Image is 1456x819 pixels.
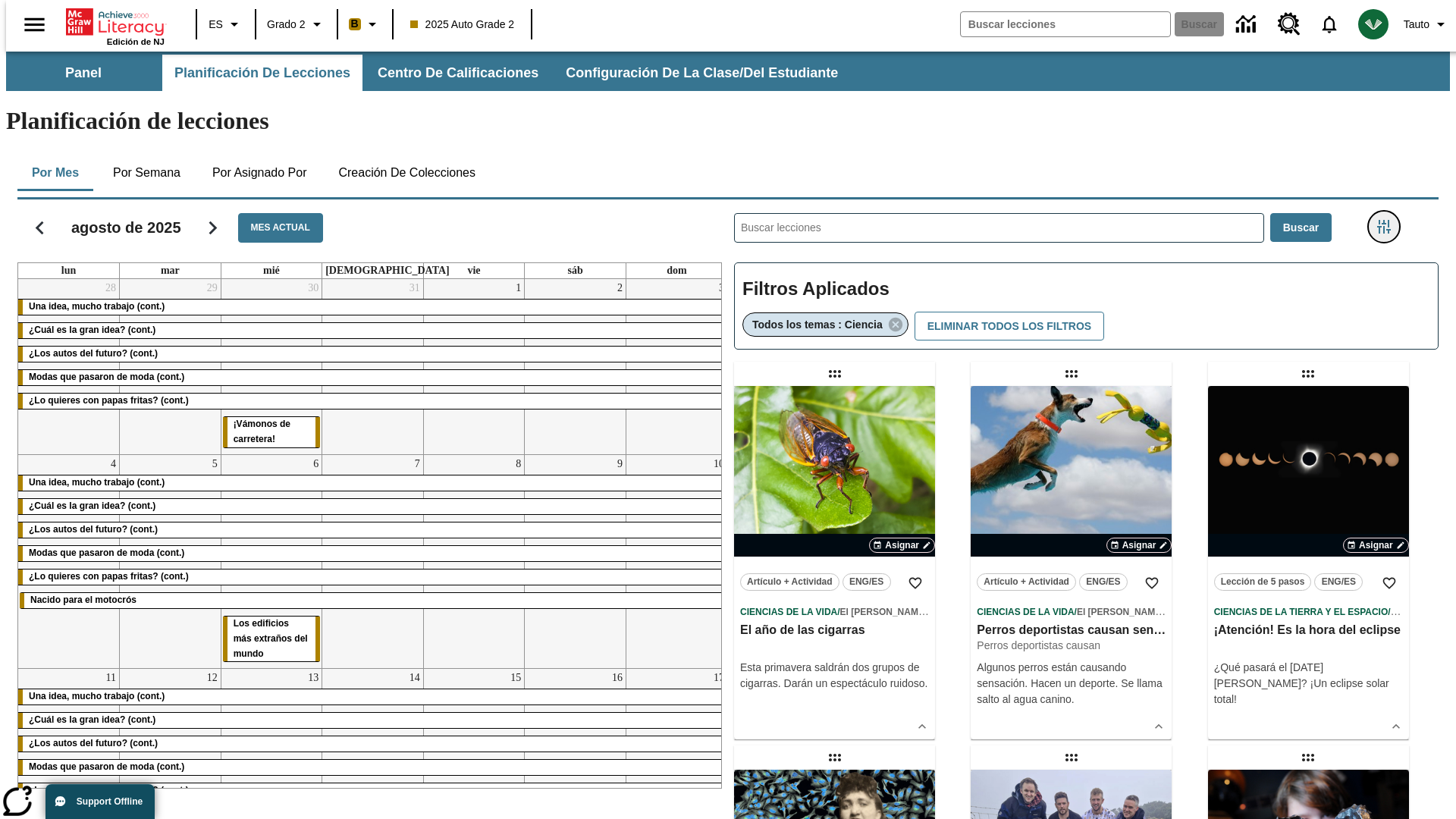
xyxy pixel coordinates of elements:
button: Artículo + Actividad [977,573,1076,591]
a: 7 de agosto de 2025 [412,455,423,473]
h3: ¡Atención! Es la hora del eclipse [1214,623,1403,639]
span: ¿Los autos del futuro? (cont.) [29,348,158,359]
button: Por mes [17,155,93,191]
div: Una idea, mucho trabajo (cont.) [18,689,727,704]
h1: Planificación de lecciones [6,107,1450,135]
a: 13 de agosto de 2025 [305,669,322,687]
a: 15 de agosto de 2025 [507,669,524,687]
a: Centro de información [1227,4,1269,45]
span: ENG/ES [1322,574,1356,590]
td: 3 de agosto de 2025 [626,279,727,454]
a: 1 de agosto de 2025 [513,279,524,297]
button: Artículo + Actividad [740,573,839,591]
a: 11 de agosto de 2025 [103,669,119,687]
a: 8 de agosto de 2025 [513,455,524,473]
span: ¿Lo quieres con papas fritas? (cont.) [29,395,189,406]
span: Asignar [885,538,919,552]
span: ¿Los autos del futuro? (cont.) [29,738,158,748]
td: 28 de julio de 2025 [18,279,120,454]
span: ¿Cuál es la gran idea? (cont.) [29,714,155,725]
span: Ciencias de la Tierra y el Espacio [1214,607,1389,617]
a: 28 de julio de 2025 [102,279,119,297]
div: Una idea, mucho trabajo (cont.) [18,475,727,491]
span: Tema: Ciencias de la Vida/El reino animal [977,604,1166,620]
span: ¿Cuál es la gran idea? (cont.) [29,325,155,335]
div: Esta primavera saldrán dos grupos de cigarras. Darán un espectáculo ruidoso. [740,660,929,692]
div: Filtros Aplicados [734,262,1439,350]
button: Asignar Elegir fechas [1106,538,1172,553]
div: lesson details [734,386,935,739]
span: Edición de NJ [107,37,165,46]
button: Añadir a mis Favoritas [1376,570,1403,597]
button: Buscar [1270,213,1332,243]
div: Eliminar Todos los temas : Ciencia el ítem seleccionado del filtro [742,312,908,337]
div: ¡Vámonos de carretera! [223,417,321,447]
a: 6 de agosto de 2025 [310,455,322,473]
div: Lección arrastrable: Cómo cazar meteoritos [1296,745,1320,770]
td: 7 de agosto de 2025 [322,454,424,669]
div: ¿Lo quieres con papas fritas? (cont.) [18,570,727,585]
span: ¿Los autos del futuro? (cont.) [29,524,158,535]
div: Lección arrastrable: ¡Atención! Es la hora del eclipse [1296,362,1320,386]
td: 30 de julio de 2025 [221,279,322,454]
td: 1 de agosto de 2025 [423,279,525,454]
div: lesson details [971,386,1172,739]
div: Lección arrastrable: El año de las cigarras [823,362,847,386]
button: Centro de calificaciones [366,55,551,91]
h2: Filtros Aplicados [742,271,1430,308]
div: Algunos perros están causando sensación. Hacen un deporte. Se llama salto al agua canino. [977,660,1166,708]
td: 29 de julio de 2025 [120,279,221,454]
button: Creación de colecciones [326,155,488,191]
a: 5 de agosto de 2025 [209,455,221,473]
span: Modas que pasaron de moda (cont.) [29,548,184,558]
td: 2 de agosto de 2025 [525,279,626,454]
span: Nacido para el motocrós [30,595,136,605]
a: jueves [322,263,453,278]
span: Support Offline [77,796,143,807]
button: Regresar [20,209,59,247]
span: Lección de 5 pasos [1221,574,1305,590]
button: Grado: Grado 2, Elige un grado [261,11,332,38]
button: Por semana [101,155,193,191]
span: B [351,14,359,33]
span: Ciencias de la Vida [740,607,837,617]
a: viernes [464,263,483,278]
a: lunes [58,263,79,278]
a: Centro de recursos, Se abrirá en una pestaña nueva. [1269,4,1310,45]
div: Modas que pasaron de moda (cont.) [18,760,727,775]
span: Modas que pasaron de moda (cont.) [29,372,184,382]
button: Escoja un nuevo avatar [1349,5,1398,44]
input: Buscar campo [961,12,1170,36]
button: Asignar Elegir fechas [869,538,935,553]
span: ES [209,17,223,33]
span: Asignar [1359,538,1393,552]
span: Grado 2 [267,17,306,33]
button: ENG/ES [843,573,891,591]
button: Ver más [1147,715,1170,738]
button: Support Offline [45,784,155,819]
button: ENG/ES [1079,573,1128,591]
button: Por asignado por [200,155,319,191]
span: Asignar [1122,538,1156,552]
a: martes [158,263,183,278]
button: Panel [8,55,159,91]
button: Perfil/Configuración [1398,11,1456,38]
span: ¡Vámonos de carretera! [234,419,290,444]
td: 8 de agosto de 2025 [423,454,525,669]
div: ¿Cuál es la gran idea? (cont.) [18,499,727,514]
td: 6 de agosto de 2025 [221,454,322,669]
td: 10 de agosto de 2025 [626,454,727,669]
div: ¿Lo quieres con papas fritas? (cont.) [18,783,727,799]
a: 29 de julio de 2025 [204,279,221,297]
a: 31 de julio de 2025 [406,279,423,297]
button: Configuración de la clase/del estudiante [554,55,850,91]
button: Ver más [1385,715,1407,738]
td: 31 de julio de 2025 [322,279,424,454]
span: ENG/ES [849,574,883,590]
div: Modas que pasaron de moda (cont.) [18,546,727,561]
button: Lenguaje: ES, Selecciona un idioma [202,11,250,38]
div: ¿Qué pasará el [DATE][PERSON_NAME]? ¡Un eclipse solar total! [1214,660,1403,708]
button: Boost El color de la clase es anaranjado claro. Cambiar el color de la clase. [343,11,388,38]
div: Subbarra de navegación [6,52,1450,91]
div: Lección arrastrable: ¡Humanos al rescate! [1059,745,1084,770]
